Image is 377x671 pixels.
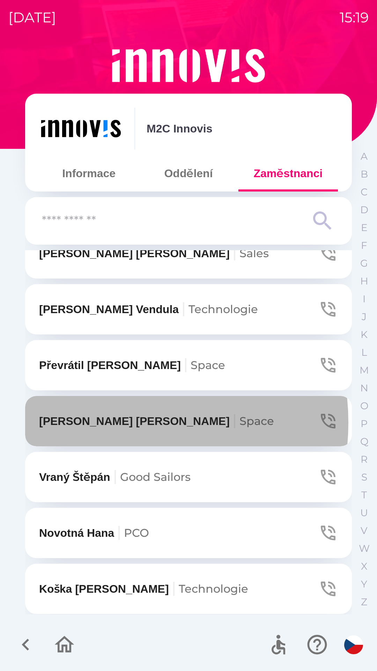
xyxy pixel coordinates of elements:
[238,161,338,186] button: Zaměstnanci
[8,7,56,28] p: [DATE]
[340,7,369,28] p: 15:19
[191,358,225,372] span: Space
[39,580,248,597] p: Koška [PERSON_NAME]
[39,161,139,186] button: Informace
[39,357,225,374] p: Převrátil [PERSON_NAME]
[239,414,274,428] span: Space
[239,246,269,260] span: Sales
[39,245,269,262] p: [PERSON_NAME] [PERSON_NAME]
[25,396,352,446] button: [PERSON_NAME] [PERSON_NAME]Space
[120,470,191,484] span: Good Sailors
[25,508,352,558] button: Novotná HanaPCO
[39,108,123,150] img: ef454dd6-c04b-4b09-86fc-253a1223f7b7.png
[39,469,191,485] p: Vraný Štěpán
[25,284,352,334] button: [PERSON_NAME] VendulaTechnologie
[188,302,258,316] span: Technologie
[147,120,212,137] p: M2C Innovis
[39,525,149,541] p: Novotná Hana
[25,228,352,279] button: [PERSON_NAME] [PERSON_NAME]Sales
[179,582,248,596] span: Technologie
[39,413,274,430] p: [PERSON_NAME] [PERSON_NAME]
[39,301,258,318] p: [PERSON_NAME] Vendula
[25,49,352,82] img: Logo
[344,635,363,654] img: cs flag
[25,340,352,390] button: Převrátil [PERSON_NAME]Space
[139,161,238,186] button: Oddělení
[25,564,352,614] button: Koška [PERSON_NAME]Technologie
[25,452,352,502] button: Vraný ŠtěpánGood Sailors
[124,526,149,540] span: PCO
